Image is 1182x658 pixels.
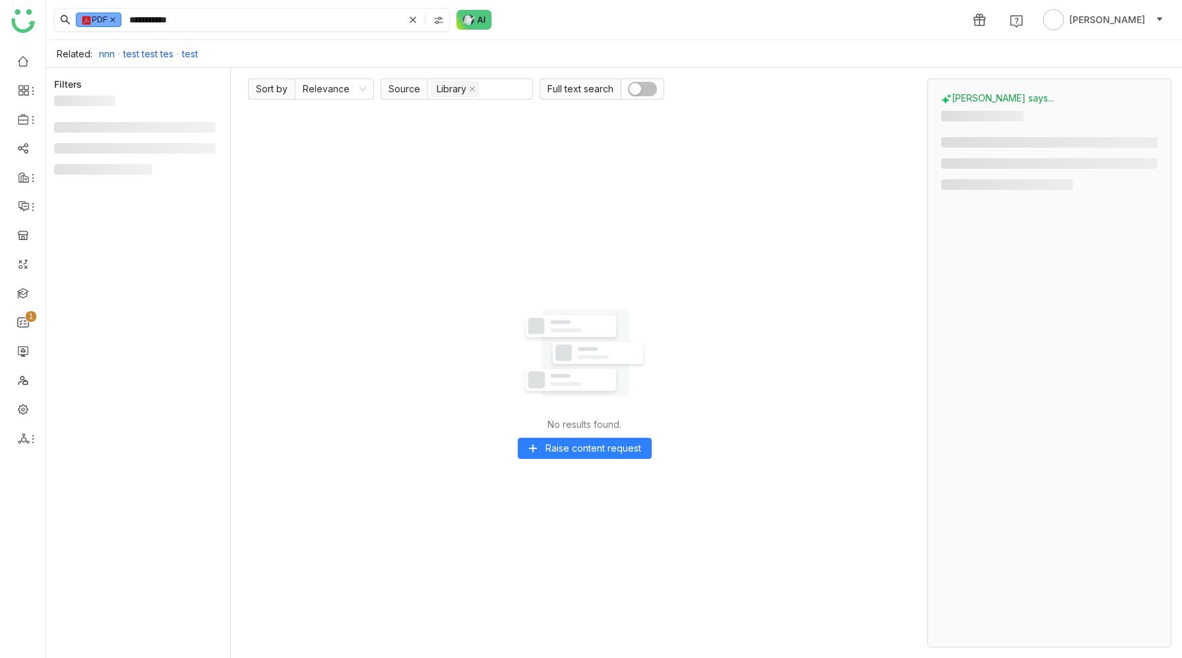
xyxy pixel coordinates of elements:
div: Library [437,82,466,96]
a: test test tes [123,48,173,59]
div: Filters [54,78,82,91]
img: help.svg [1010,15,1023,28]
img: logo [11,9,35,33]
span: [PERSON_NAME] [1069,13,1145,27]
button: Raise content request [518,438,652,459]
div: Related: [57,48,92,59]
div: No results found. [547,419,621,430]
span: Full text search [540,78,621,100]
nz-select-item: Library [431,81,479,97]
img: No results found. [518,287,650,419]
img: buddy-says [941,94,952,104]
nz-select-item: Relevance [303,79,366,99]
p: 1 [28,310,34,323]
button: [PERSON_NAME] [1040,9,1166,30]
span: Raise content request [545,441,641,456]
a: nnn [99,48,115,59]
nz-tag: PDF [76,13,121,27]
img: search-type.svg [433,15,444,26]
a: test [182,48,198,59]
img: avatar [1043,9,1064,30]
img: ask-buddy-normal.svg [456,10,492,30]
img: pdf.svg [81,15,92,26]
span: Source [381,78,427,100]
span: [PERSON_NAME] says... [941,92,1054,104]
nz-badge-sup: 1 [26,311,36,322]
span: Sort by [248,78,295,100]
